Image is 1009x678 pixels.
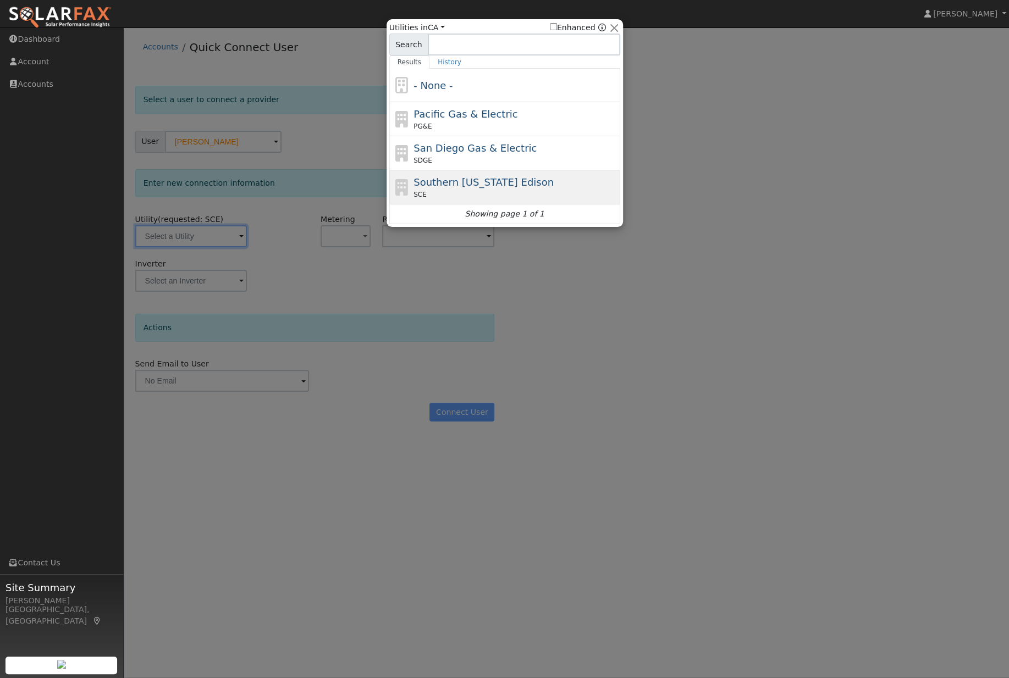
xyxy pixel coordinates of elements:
img: retrieve [57,660,66,669]
span: San Diego Gas & Electric [413,142,537,154]
label: Enhanced [550,22,596,34]
a: Enhanced Providers [598,23,605,32]
span: Site Summary [5,580,118,595]
span: SDGE [413,155,432,165]
a: Results [389,55,430,69]
input: Enhanced [550,23,557,30]
span: Pacific Gas & Electric [413,108,517,120]
div: [GEOGRAPHIC_DATA], [GEOGRAPHIC_DATA] [5,604,118,627]
span: PG&E [413,121,432,131]
span: SCE [413,190,427,199]
span: - None - [413,80,453,91]
img: SolarFax [8,6,112,29]
a: Map [92,616,102,625]
span: Southern [US_STATE] Edison [413,176,554,188]
i: Showing page 1 of 1 [465,208,544,220]
span: Utilities in [389,22,445,34]
a: CA [428,23,445,32]
a: History [429,55,470,69]
div: [PERSON_NAME] [5,595,118,607]
span: Search [389,34,428,55]
span: [PERSON_NAME] [933,9,997,18]
span: Show enhanced providers [550,22,606,34]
